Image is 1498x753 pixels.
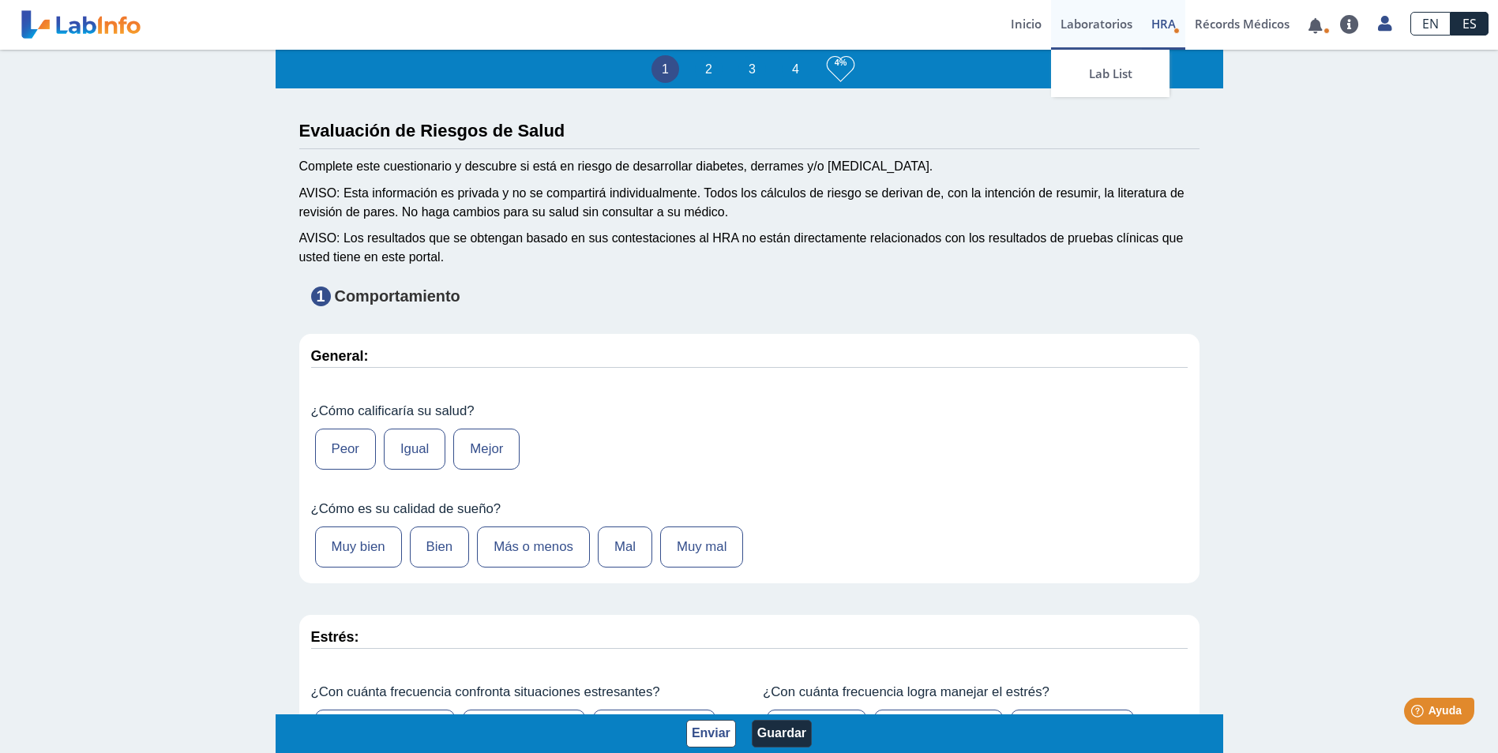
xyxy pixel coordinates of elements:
a: Lab List [1051,50,1169,97]
div: AVISO: Los resultados que se obtengan basado en sus contestaciones al HRA no están directamente r... [299,229,1200,267]
label: Mejor [453,429,520,470]
label: Bien [410,526,470,568]
label: Muy mal [660,526,743,568]
strong: Comportamiento [335,287,460,305]
div: Complete este cuestionario y descubre si está en riesgo de desarrollar diabetes, derrames y/o [ME... [299,157,1200,176]
li: 4 [782,55,809,83]
li: 3 [738,55,766,83]
li: 1 [651,55,679,83]
div: AVISO: Esta información es privada y no se compartirá individualmente. Todos los cálculos de ries... [299,184,1200,222]
label: ¿Con cuánta frecuencia logra manejar el estrés? [763,684,1188,700]
label: Ocasionalmente [874,710,1003,751]
label: ¿Cómo calificaría su salud? [311,403,1188,419]
label: Igual [384,429,445,470]
label: Con frecuencia [463,710,585,751]
label: Casi nunca [767,710,866,751]
button: Guardar [752,720,812,747]
h3: Evaluación de Riesgos de Salud [299,121,1200,140]
a: ES [1451,12,1489,36]
strong: General: [311,348,369,364]
h3: 4% [827,53,854,73]
li: 2 [695,55,723,83]
label: Mal [598,526,652,568]
span: 1 [311,287,331,306]
label: Más o menos [477,526,590,568]
label: De vez en cuando [315,710,455,751]
strong: Estrés: [311,629,359,645]
iframe: Help widget launcher [1357,691,1481,736]
label: ¿Cómo es su calidad de sueño? [311,501,1188,517]
a: EN [1410,12,1451,36]
label: Peor [315,429,376,470]
label: Continuamente [593,710,716,751]
label: Muy bien [315,526,402,568]
label: Continuamente [1011,710,1134,751]
span: HRA [1151,16,1176,32]
label: ¿Con cuánta frecuencia confronta situaciones estresantes? [311,684,736,700]
button: Enviar [686,720,736,747]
